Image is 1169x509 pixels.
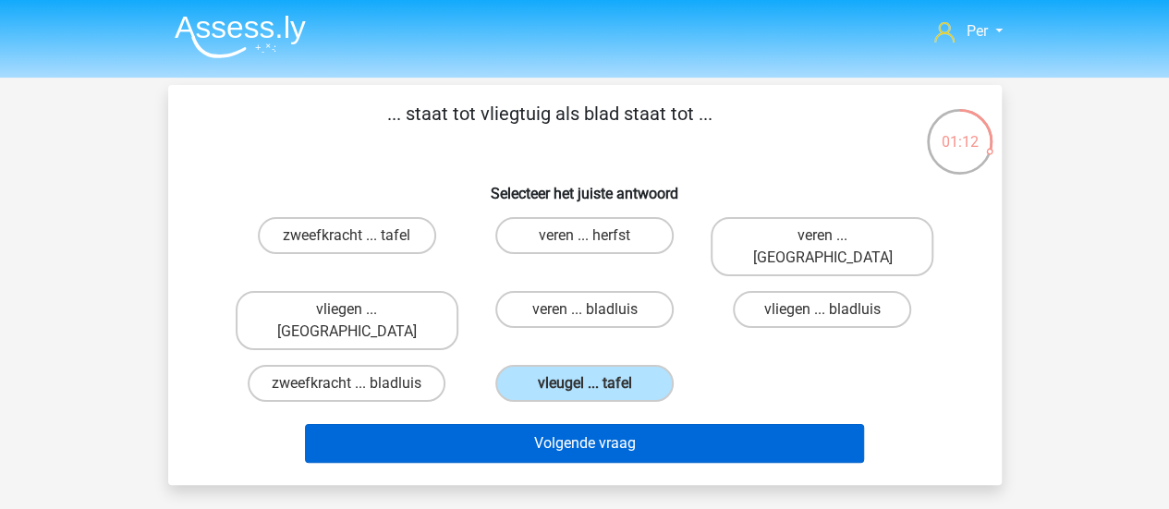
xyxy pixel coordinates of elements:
p: ... staat tot vliegtuig als blad staat tot ... [198,100,903,155]
label: vleugel ... tafel [495,365,674,402]
div: 01:12 [925,107,994,153]
h6: Selecteer het juiste antwoord [198,170,972,202]
label: veren ... herfst [495,217,674,254]
img: Assessly [175,15,306,58]
label: veren ... bladluis [495,291,674,328]
label: vliegen ... bladluis [733,291,911,328]
button: Volgende vraag [305,424,864,463]
span: Per [966,22,987,40]
label: vliegen ... [GEOGRAPHIC_DATA] [236,291,458,350]
label: zweefkracht ... bladluis [248,365,445,402]
label: zweefkracht ... tafel [258,217,436,254]
a: Per [927,20,1009,42]
label: veren ... [GEOGRAPHIC_DATA] [711,217,933,276]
